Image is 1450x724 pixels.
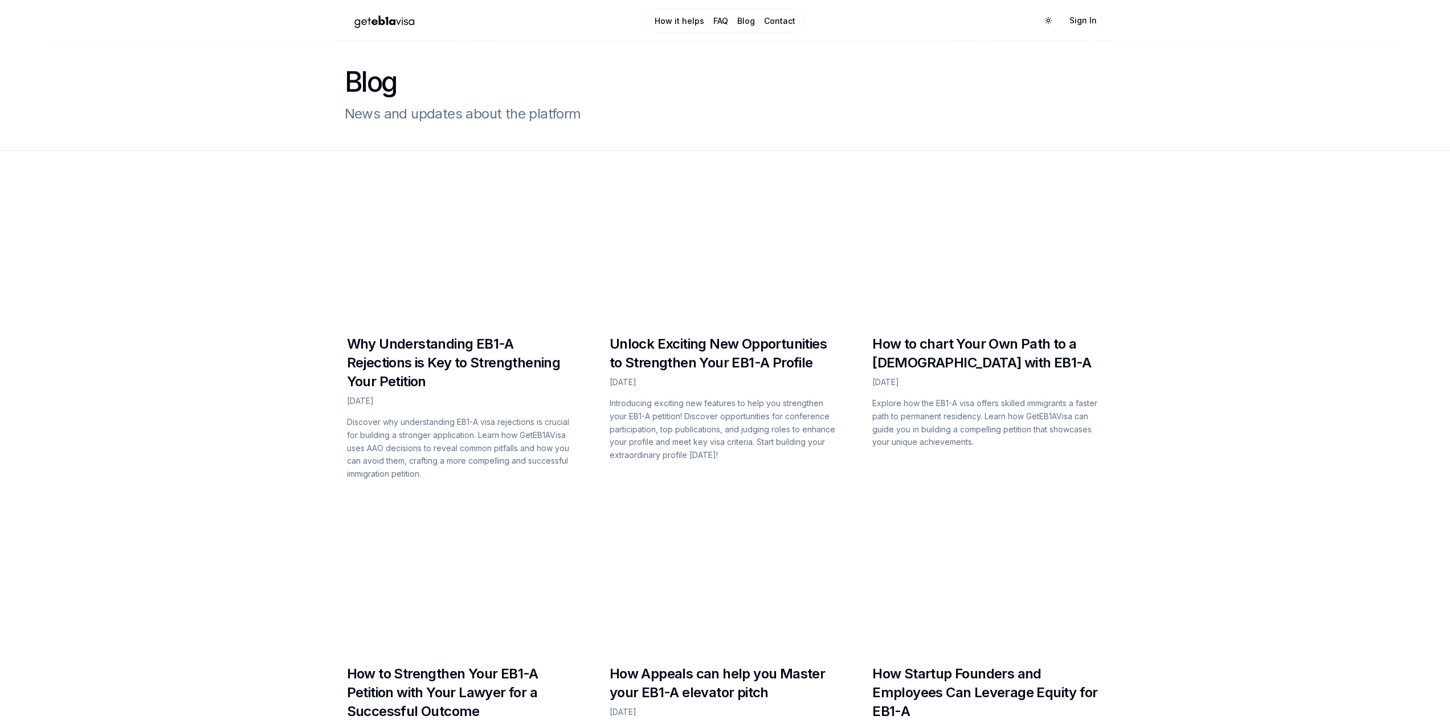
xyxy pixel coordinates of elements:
[713,15,728,27] a: FAQ
[655,15,704,27] a: How it helps
[610,397,840,462] p: Introducing exciting new features to help you strengthen your EB1-A petition! Discover opportunit...
[345,105,1106,123] h2: News and updates about the platform
[345,11,598,31] a: Home Page
[345,68,1106,96] h1: Blog
[645,9,805,32] nav: Main
[872,665,1097,719] a: How Startup Founders and Employees Can Leverage Equity for EB1-A
[872,336,1092,371] a: How to chart Your Own Path to a [DEMOGRAPHIC_DATA] with EB1-A
[610,336,827,371] a: Unlock Exciting New Opportunities to Strengthen Your EB1-A Profile
[872,377,899,387] time: [DATE]
[345,11,424,31] img: geteb1avisa logo
[345,508,580,651] img: Cover Image for How to Strengthen Your EB1-A Petition with Your Lawyer for a Successful Outcome
[347,416,578,481] p: Discover why understanding EB1-A visa rejections is crucial for building a stronger application. ...
[607,508,843,651] img: Cover Image for How Appeals can help you Master your EB1-A elevator pitch
[345,178,580,321] img: Cover Image for Why Understanding EB1-A Rejections is Key to Strengthening Your Petition
[1060,10,1106,31] a: Sign In
[347,665,538,719] a: How to Strengthen Your EB1-A Petition with Your Lawyer for a Successful Outcome
[347,336,561,390] a: Why Understanding EB1-A Rejections is Key to Strengthening Your Petition
[872,397,1103,449] p: Explore how the EB1-A visa offers skilled immigrants a faster path to permanent residency. Learn ...
[610,707,636,717] time: [DATE]
[737,15,755,27] a: Blog
[764,15,795,27] a: Contact
[870,508,1105,651] img: Cover Image for How Startup Founders and Employees Can Leverage Equity for EB1-A
[870,178,1105,321] img: Cover Image for How to chart Your Own Path to a Green Card with EB1-A
[610,377,636,387] time: [DATE]
[347,396,374,406] time: [DATE]
[607,178,843,321] img: Cover Image for Unlock Exciting New Opportunities to Strengthen Your EB1-A Profile
[610,665,825,701] a: How Appeals can help you Master your EB1-A elevator pitch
